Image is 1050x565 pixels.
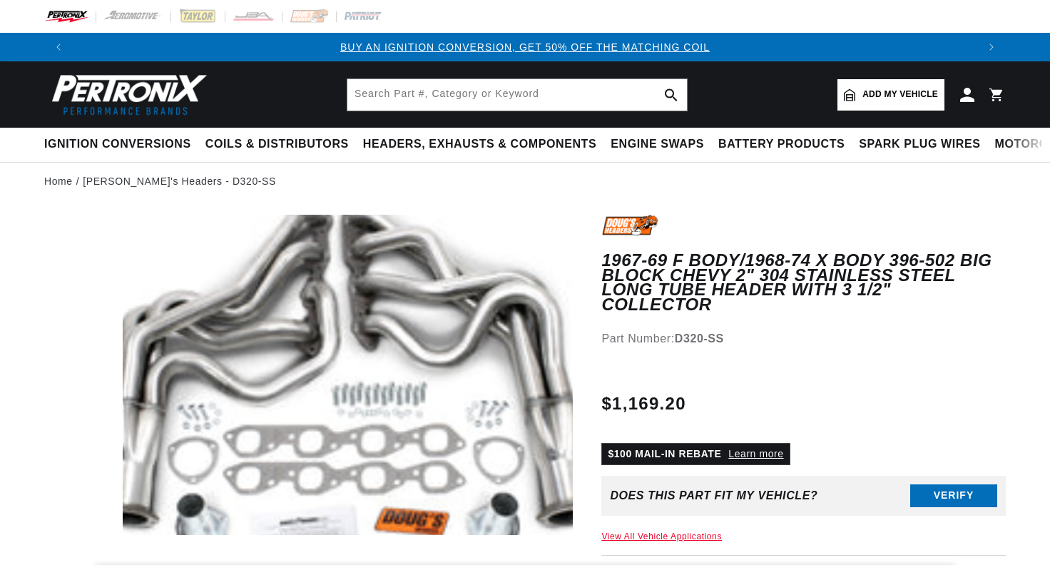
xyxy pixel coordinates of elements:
[44,173,1006,189] nav: breadcrumbs
[656,79,687,111] button: search button
[347,79,687,111] input: Search Part #, Category or Keyword
[73,39,977,55] div: Announcement
[83,173,276,189] a: [PERSON_NAME]'s Headers - D320-SS
[859,137,980,152] span: Spark Plug Wires
[601,391,685,417] span: $1,169.20
[340,41,710,53] a: BUY AN IGNITION CONVERSION, GET 50% OFF THE MATCHING COIL
[611,137,704,152] span: Engine Swaps
[73,39,977,55] div: 1 of 3
[44,173,73,189] a: Home
[363,137,596,152] span: Headers, Exhausts & Components
[977,33,1006,61] button: Translation missing: en.sections.announcements.next_announcement
[44,128,198,161] summary: Ignition Conversions
[44,70,208,119] img: Pertronix
[44,215,573,543] media-gallery: Gallery Viewer
[9,33,1041,61] slideshow-component: Translation missing: en.sections.announcements.announcement_bar
[718,137,845,152] span: Battery Products
[910,484,997,507] button: Verify
[44,137,191,152] span: Ignition Conversions
[862,88,938,101] span: Add my vehicle
[198,128,356,161] summary: Coils & Distributors
[601,443,790,464] p: $100 MAIL-IN REBATE
[205,137,349,152] span: Coils & Distributors
[728,448,783,459] a: Learn more
[675,332,724,345] strong: D320-SS
[610,489,817,502] div: Does This part fit My vehicle?
[837,79,944,111] a: Add my vehicle
[601,253,1006,312] h1: 1967-69 F Body/1968-74 X Body 396-502 Big Block Chevy 2" 304 Stainless Steel Long Tube Header wit...
[356,128,603,161] summary: Headers, Exhausts & Components
[44,33,73,61] button: Translation missing: en.sections.announcements.previous_announcement
[603,128,711,161] summary: Engine Swaps
[852,128,987,161] summary: Spark Plug Wires
[711,128,852,161] summary: Battery Products
[601,531,722,541] a: View All Vehicle Applications
[601,330,1006,348] div: Part Number:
